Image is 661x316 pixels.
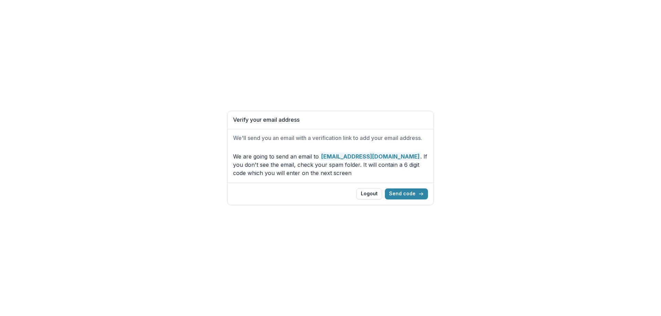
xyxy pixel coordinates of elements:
button: Send code [385,188,428,199]
h2: We'll send you an email with a verification link to add your email address. [233,135,428,141]
p: We are going to send an email to . If you don't see the email, check your spam folder. It will co... [233,152,428,177]
h1: Verify your email address [233,117,428,123]
strong: [EMAIL_ADDRESS][DOMAIN_NAME] [321,152,420,161]
button: Logout [356,188,382,199]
